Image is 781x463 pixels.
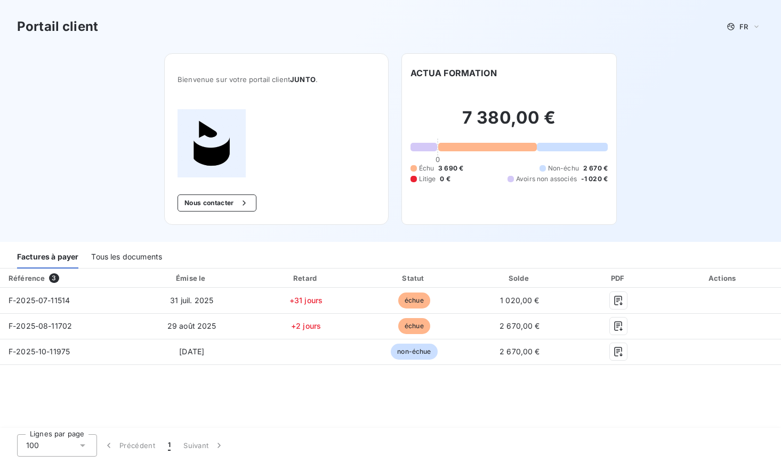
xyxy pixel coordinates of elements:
img: Company logo [178,109,246,177]
span: Avoirs non associés [516,174,577,184]
span: F-2025-07-11514 [9,296,70,305]
span: Bienvenue sur votre portail client . [178,75,375,84]
span: 1 [168,440,171,451]
h6: ACTUA FORMATION [410,67,497,79]
span: échue [398,293,430,308]
div: Émise le [134,273,249,283]
span: 100 [26,440,39,451]
span: 3 690 € [438,164,463,173]
button: 1 [162,434,177,457]
span: 2 670,00 € [500,347,540,356]
span: Litige [419,174,436,184]
span: 2 670 € [583,164,608,173]
span: 0 [436,155,440,164]
span: F-2025-10-11975 [9,347,70,356]
span: F-2025-08-11702 [9,321,72,330]
span: JUNTO [290,75,316,84]
span: FR [739,22,748,31]
span: 2 670,00 € [500,321,540,330]
span: 0 € [440,174,450,184]
span: 31 juil. 2025 [170,296,213,305]
div: Actions [667,273,779,283]
div: PDF [574,273,664,283]
span: -1 020 € [581,174,608,184]
span: +2 jours [291,321,321,330]
div: Factures à payer [17,246,78,269]
span: +31 jours [289,296,323,305]
div: Tous les documents [91,246,162,269]
div: Référence [9,274,45,282]
span: 1 020,00 € [500,296,540,305]
span: [DATE] [179,347,204,356]
span: 29 août 2025 [167,321,216,330]
span: échue [398,318,430,334]
span: Échu [419,164,434,173]
div: Solde [470,273,569,283]
div: Statut [363,273,465,283]
span: Non-échu [548,164,579,173]
div: Retard [253,273,358,283]
h2: 7 380,00 € [410,107,608,139]
span: 3 [49,273,59,283]
span: non-échue [391,344,437,360]
button: Nous contacter [178,194,256,212]
button: Suivant [177,434,231,457]
button: Précédent [97,434,162,457]
h3: Portail client [17,17,98,36]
